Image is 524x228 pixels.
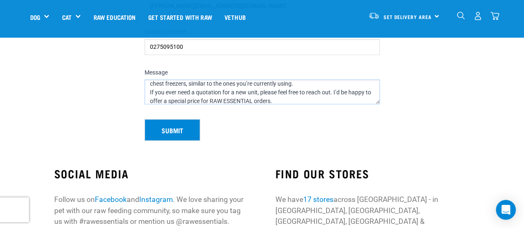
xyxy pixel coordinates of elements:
button: Submit [145,119,200,141]
a: 17 stores [303,195,333,204]
img: home-icon-1@2x.png [457,12,465,19]
img: van-moving.png [368,12,379,19]
a: Vethub [218,0,252,34]
a: Dog [30,12,40,22]
img: home-icon@2x.png [490,12,499,20]
a: Instagram [139,195,173,204]
div: Open Intercom Messenger [496,200,516,220]
a: Get started with Raw [142,0,218,34]
a: Raw Education [87,0,142,34]
label: Message [145,69,380,77]
h3: FIND OUR STORES [275,167,470,180]
a: Cat [62,12,71,22]
a: Facebook [95,195,127,204]
h3: SOCIAL MEDIA [54,167,249,180]
p: Follow us on and . We love sharing your pet with our raw feeding community, so make sure you tag ... [54,194,249,227]
span: Set Delivery Area [384,15,432,18]
img: user.png [473,12,482,20]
